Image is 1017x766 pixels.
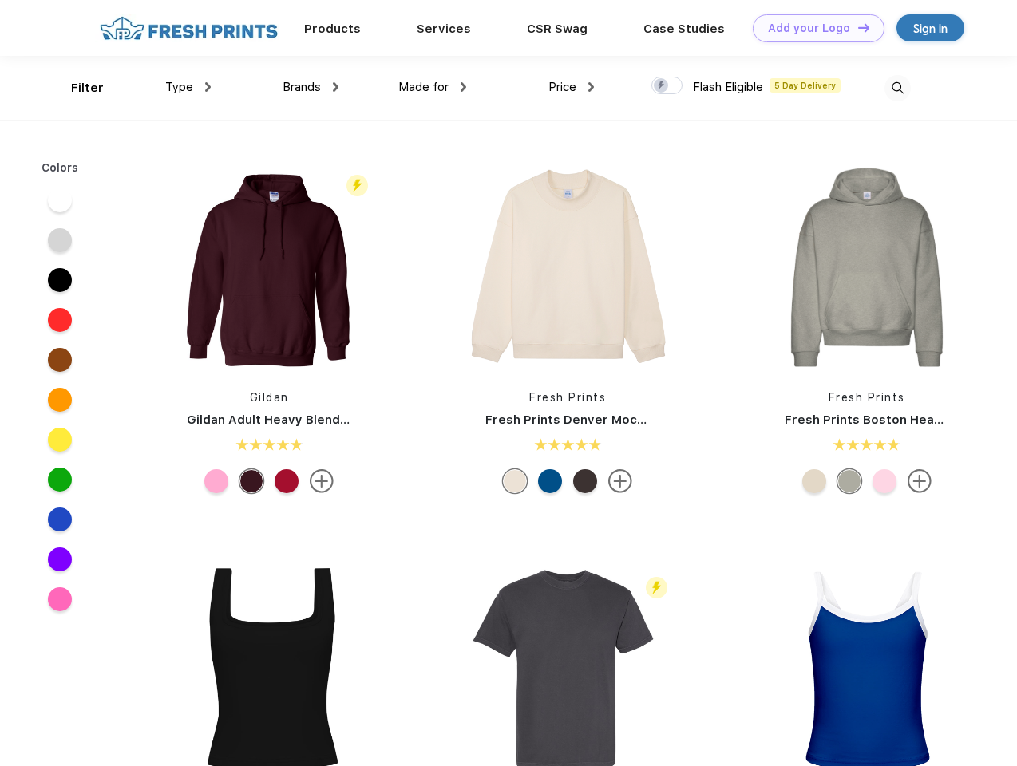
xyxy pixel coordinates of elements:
img: desktop_search.svg [884,75,911,101]
span: Brands [283,80,321,94]
a: Fresh Prints Denver Mock Neck Heavyweight Sweatshirt [485,413,832,427]
a: Fresh Prints [829,391,905,404]
img: DT [858,23,869,32]
a: Products [304,22,361,36]
img: func=resize&h=266 [163,161,375,373]
div: Sign in [913,19,948,38]
div: Pink [873,469,896,493]
img: more.svg [608,469,632,493]
span: 5 Day Delivery [770,78,841,93]
img: func=resize&h=266 [461,161,674,373]
img: dropdown.png [588,82,594,92]
img: more.svg [908,469,932,493]
a: Sign in [896,14,964,41]
img: dropdown.png [461,82,466,92]
img: dropdown.png [333,82,338,92]
div: Filter [71,79,104,97]
div: Safety Pink [204,469,228,493]
img: flash_active_toggle.svg [646,577,667,598]
div: Buttermilk [503,469,527,493]
span: Price [548,80,576,94]
span: Made for [398,80,449,94]
div: Royal Blue [538,469,562,493]
span: Flash Eligible [693,80,763,94]
div: Heathered Grey [837,469,861,493]
div: Dark Chocolate [573,469,597,493]
a: Gildan [250,391,289,404]
img: more.svg [310,469,334,493]
div: Cherry Red [275,469,299,493]
img: fo%20logo%202.webp [95,14,283,42]
img: func=resize&h=266 [761,161,973,373]
a: Gildan Adult Heavy Blend 8 Oz. 50/50 Hooded Sweatshirt [187,413,536,427]
div: Colors [30,160,91,176]
div: Sand [802,469,826,493]
img: flash_active_toggle.svg [346,175,368,196]
a: Fresh Prints [529,391,606,404]
span: Type [165,80,193,94]
img: dropdown.png [205,82,211,92]
div: Maroon [239,469,263,493]
div: Add your Logo [768,22,850,35]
